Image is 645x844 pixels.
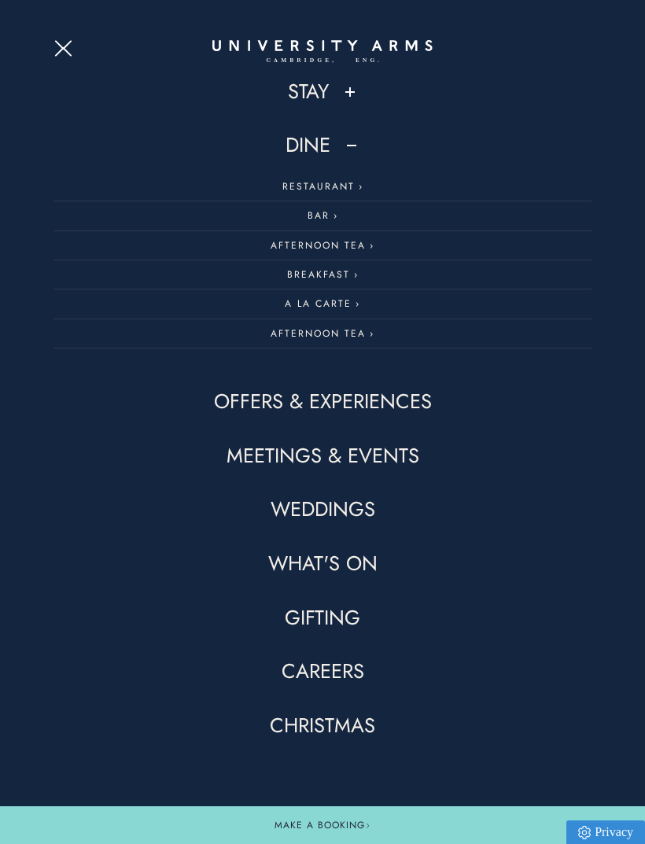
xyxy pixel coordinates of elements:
img: Privacy [578,826,591,839]
button: Open Menu [53,39,77,52]
a: Meetings & Events [227,443,419,470]
a: A La Carte [53,289,591,319]
a: Home [212,40,433,64]
a: Careers [282,658,364,685]
a: Offers & Experiences [214,389,432,415]
a: What's On [268,551,378,577]
img: Arrow icon [365,823,370,828]
a: Gifting [285,605,360,632]
a: Privacy [566,820,645,844]
a: Afternoon Tea [53,319,591,348]
a: Afternoon Tea [53,231,591,260]
a: Dine [286,132,330,159]
a: Breakfast [53,260,591,289]
button: Show/Hide Child Menu [342,84,358,100]
span: Make a Booking [275,818,370,832]
a: Christmas [270,713,375,739]
a: Bar [53,201,591,230]
button: Show/Hide Child Menu [344,138,359,153]
a: Stay [288,79,329,105]
a: Restaurant [53,172,591,201]
a: Weddings [271,496,375,523]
